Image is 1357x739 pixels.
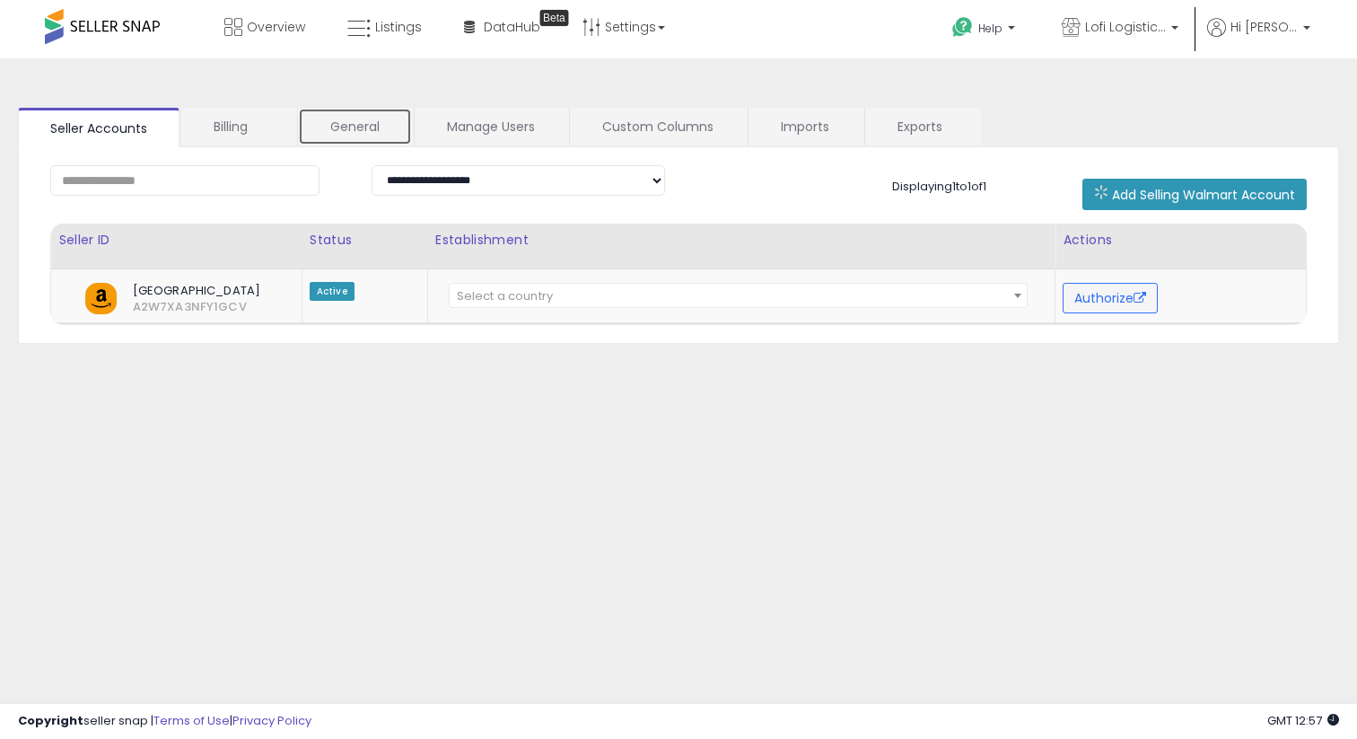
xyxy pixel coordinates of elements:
div: Actions [1063,231,1299,250]
a: Manage Users [415,108,567,145]
span: Hi [PERSON_NAME] [1230,18,1298,36]
span: Active [310,282,355,301]
a: Privacy Policy [232,712,311,729]
img: amazon.png [85,283,117,314]
div: Establishment [435,231,1048,250]
a: Help [938,3,1033,58]
div: Seller ID [58,231,294,250]
a: Exports [865,108,980,145]
span: Select a country [457,287,553,304]
a: Billing [181,108,295,145]
span: [GEOGRAPHIC_DATA] [119,283,261,299]
span: DataHub [484,18,540,36]
span: Help [978,21,1002,36]
span: Add Selling Walmart Account [1112,186,1295,204]
div: Status [310,231,420,250]
span: Lofi Logistics LLC [1085,18,1166,36]
span: A2W7XA3NFY1GCV [119,299,146,315]
button: Add Selling Walmart Account [1082,179,1307,210]
a: Seller Accounts [18,108,179,147]
div: Tooltip anchor [538,9,570,27]
span: 2025-09-15 12:57 GMT [1267,712,1339,729]
span: Overview [247,18,305,36]
div: seller snap | | [18,713,311,730]
strong: Copyright [18,712,83,729]
i: Get Help [951,16,974,39]
a: Hi [PERSON_NAME] [1207,18,1310,58]
a: Custom Columns [570,108,746,145]
a: General [298,108,412,145]
a: Imports [749,108,862,145]
a: Terms of Use [153,712,230,729]
span: Listings [375,18,422,36]
span: Displaying 1 to 1 of 1 [892,178,986,195]
button: Authorize [1063,283,1158,313]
